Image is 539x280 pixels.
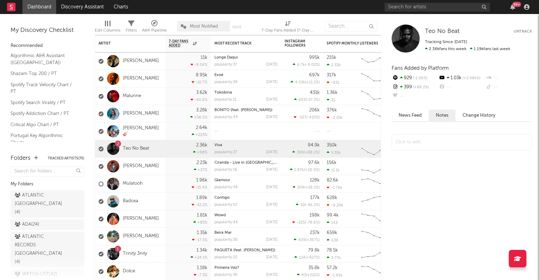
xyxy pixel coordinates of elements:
div: Evoé [214,73,278,77]
button: Change History [455,110,503,121]
div: BONITO (feat. Nelson Freitas) [214,108,278,112]
span: 1.87k [294,168,304,172]
div: 1.18k [197,266,207,270]
div: -831 [327,80,339,85]
div: 5.35k [327,150,341,155]
div: Contigo [214,196,278,200]
span: +357 % [307,238,319,242]
span: -107 [298,116,306,119]
div: -9.29k [327,203,343,207]
a: Trinity 3nity [123,251,147,257]
div: Viva [214,143,278,147]
div: 2.33k [327,63,341,67]
span: +20.9 % [305,168,319,172]
div: -7.3 % [194,273,207,277]
div: 697k [309,73,320,77]
div: 97.6k [308,161,320,165]
div: 8.95k [196,73,207,77]
div: +85 % [193,220,207,225]
div: Beira Mar [214,231,278,235]
div: 1.35k [197,231,207,235]
a: Wowó [214,213,226,217]
span: 209 [297,186,304,190]
span: 50 [300,203,305,207]
span: -410 % [307,116,319,119]
div: 639 [327,238,338,243]
div: popularity: 22 [214,255,237,259]
a: ATLANTIC RECORDS [GEOGRAPHIC_DATA](4) [11,232,84,267]
div: ( ) [292,150,320,155]
a: Algorithmic A&R Assistant ([GEOGRAPHIC_DATA]) [11,52,77,66]
svg: Chart title [358,228,390,245]
div: Edit Columns [95,18,120,38]
a: Ciranda - Live in [GEOGRAPHIC_DATA] [214,161,285,165]
div: Glamour [214,178,278,182]
div: [DATE] [266,63,278,67]
span: +927 % [306,256,319,260]
a: Primeira Vez? [214,266,239,270]
div: Instagram Followers [285,39,309,48]
span: 399 [297,151,304,155]
div: 2.64k [196,125,207,130]
a: Portugal Key Algorithmic Charts [11,132,77,146]
svg: Chart title [358,193,390,210]
svg: Chart title [358,175,390,193]
a: Spotify Search Virality / PT [11,99,77,107]
input: Search for folders... [11,166,84,177]
div: 659k [327,231,337,235]
div: 215k [327,55,336,60]
span: +221 % [307,273,319,277]
svg: Chart title [358,158,390,175]
a: Spotify Addiction Chart / PT [11,110,77,117]
div: A&R Pipeline [142,26,167,35]
div: 79.8k [308,248,320,253]
div: popularity: 38 [214,80,238,84]
div: Spotify Monthly Listeners [327,41,379,46]
div: ( ) [293,62,320,67]
div: -52.2 % [192,203,207,207]
div: 431k [310,90,320,95]
svg: Chart title [358,140,390,158]
div: [DATE] [266,80,278,84]
a: Glamour [214,178,230,182]
div: Wowó [214,213,278,217]
div: popularity: 16 [214,168,237,172]
div: [DATE] [266,255,278,259]
div: popularity: 27 [214,150,237,154]
div: ATLANTIC RECORDS [GEOGRAPHIC_DATA] ( 4 ) [15,233,64,266]
div: [DATE] [266,203,278,207]
div: Most Recent Track [214,41,267,46]
a: Evoé [214,73,223,77]
div: ( ) [297,273,320,277]
span: 693 [299,98,306,102]
div: popularity: 52 [214,203,237,207]
button: Untrack [514,28,532,35]
div: 7-Day Fans Added (7-Day Fans Added) [261,18,314,38]
div: 11.1k [327,168,340,172]
div: A&R Pipeline [142,18,167,38]
div: -10.7 % [192,80,207,84]
div: Artist [99,41,151,46]
a: Teo No Beat [123,146,149,152]
div: ADA ( 24 ) [15,220,39,229]
svg: Chart title [358,105,390,123]
div: My Folders [11,180,84,189]
span: 124 [299,256,305,260]
div: 628k [327,196,337,200]
div: -17.5 % [192,238,207,242]
div: popularity: 38 [214,238,238,242]
a: Mulatooh [123,181,143,187]
span: Teo No Beat [425,28,460,34]
div: ( ) [294,97,320,102]
a: Critical Algo Chart / PT [11,121,77,129]
div: [DATE] [266,220,278,224]
div: popularity: 46 [214,185,238,189]
div: popularity: 44 [214,220,238,224]
div: [DATE] [266,168,278,172]
div: 2.36k [196,143,207,148]
div: Folders [11,154,31,163]
svg: Chart title [358,210,390,228]
a: [PERSON_NAME] [123,233,159,239]
a: PAQUETÁ (feat. [PERSON_NAME]) [214,248,275,252]
div: ( ) [296,203,320,207]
